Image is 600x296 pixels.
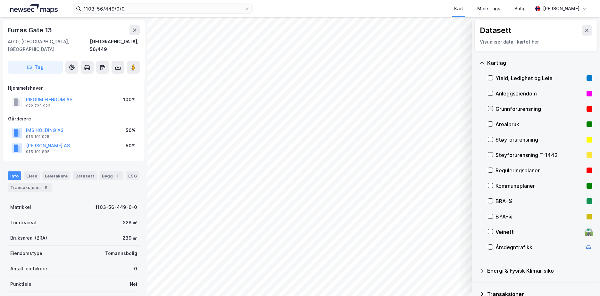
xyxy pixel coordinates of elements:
div: Hjemmelshaver [8,84,139,92]
div: 239 ㎡ [122,234,137,242]
div: 1 [114,173,121,179]
div: Bolig [514,5,526,12]
div: Furras Gate 13 [8,25,53,35]
div: Kommuneplaner [496,182,584,190]
div: Transaksjoner [8,183,52,192]
div: Kart [454,5,463,12]
div: [GEOGRAPHIC_DATA], 56/449 [90,38,140,53]
div: Støyforurensning [496,136,584,144]
div: Punktleie [10,280,31,288]
div: 50% [126,127,136,134]
iframe: Chat Widget [568,265,600,296]
div: Tomannsbolig [105,250,137,257]
div: BRA–% [496,197,584,205]
div: 915 101 895 [26,149,50,154]
div: 50% [126,142,136,150]
div: Info [8,171,21,180]
div: 915 101 925 [26,134,49,139]
div: 922 723 923 [26,103,50,109]
div: Gårdeiere [8,115,139,123]
div: 0 [134,265,137,273]
div: 4010, [GEOGRAPHIC_DATA], [GEOGRAPHIC_DATA] [8,38,90,53]
div: Energi & Fysisk Klimarisiko [487,267,592,275]
div: Eiere [24,171,40,180]
div: Datasett [480,25,512,36]
input: Søk på adresse, matrikkel, gårdeiere, leietakere eller personer [81,4,245,13]
div: Arealbruk [496,120,584,128]
div: 8 [43,184,49,191]
div: Grunnforurensning [496,105,584,113]
div: Datasett [73,171,97,180]
div: [PERSON_NAME] [543,5,579,12]
div: Leietakere [42,171,70,180]
div: Matrikkel [10,203,31,211]
div: 🛣️ [584,228,593,236]
div: Mine Tags [477,5,500,12]
div: 228 ㎡ [123,219,137,226]
div: Nei [130,280,137,288]
div: Bygg [99,171,123,180]
div: 1103-56-449-0-0 [95,203,137,211]
div: Antall leietakere [10,265,47,273]
div: BYA–% [496,213,584,220]
div: Veinett [496,228,582,236]
div: Bruksareal (BRA) [10,234,47,242]
div: Yield, Ledighet og Leie [496,74,584,82]
div: Støyforurensning T-1442 [496,151,584,159]
div: 100% [123,96,136,103]
div: Årsdøgntrafikk [496,243,582,251]
button: Tag [8,61,63,74]
div: Reguleringsplaner [496,167,584,174]
div: Anleggseiendom [496,90,584,97]
div: Visualiser data i kartet her. [480,38,592,46]
div: Tomteareal [10,219,36,226]
div: ESG [126,171,139,180]
div: Kartlag [487,59,592,67]
div: Eiendomstype [10,250,42,257]
img: logo.a4113a55bc3d86da70a041830d287a7e.svg [10,4,58,13]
